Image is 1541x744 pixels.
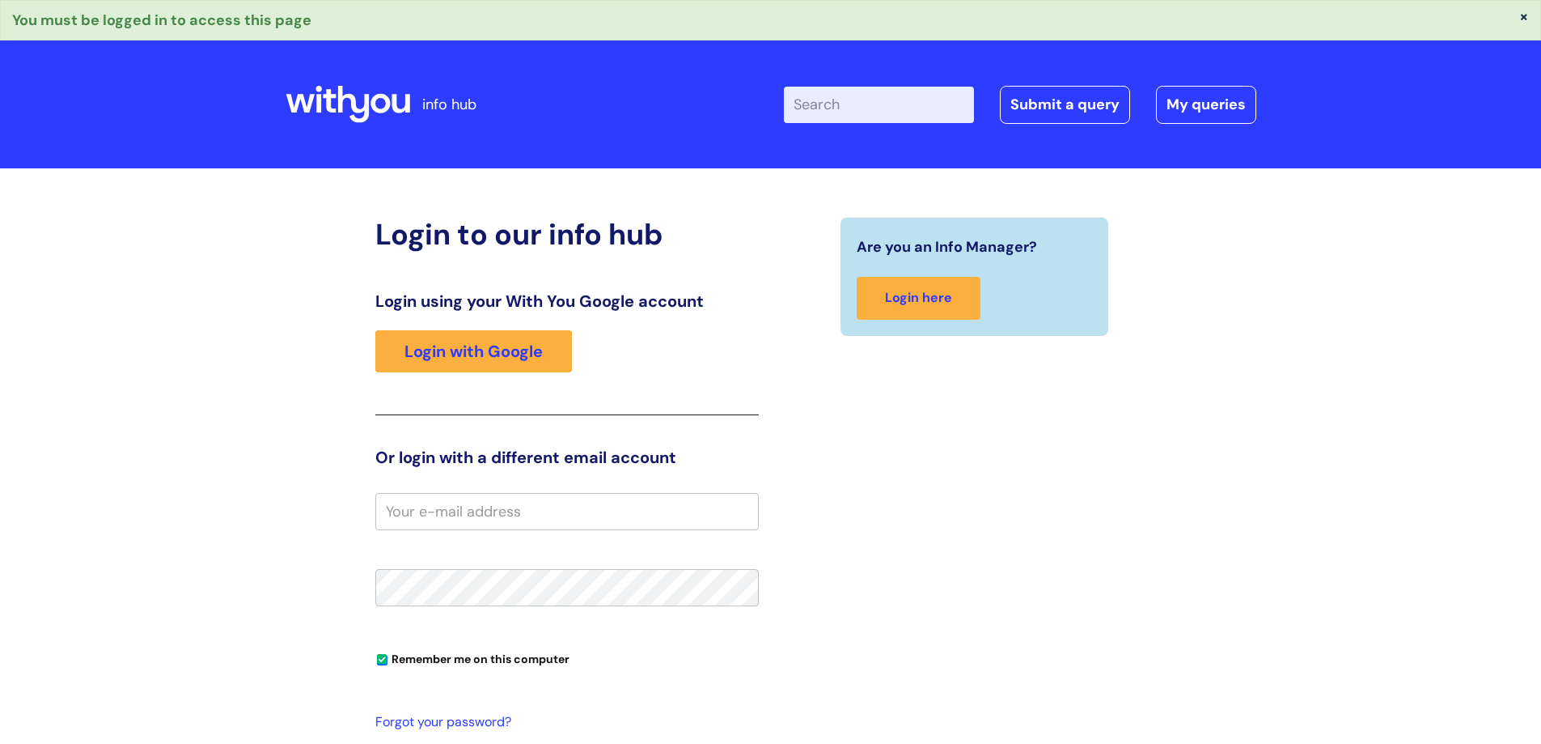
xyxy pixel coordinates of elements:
button: × [1519,9,1529,23]
label: Remember me on this computer [375,648,569,666]
a: Login with Google [375,330,572,372]
a: Login here [857,277,980,320]
p: info hub [422,91,476,117]
span: Are you an Info Manager? [857,234,1037,260]
input: Your e-mail address [375,493,759,530]
a: Forgot your password? [375,711,751,734]
h3: Or login with a different email account [375,448,759,467]
input: Search [784,87,974,122]
div: You can uncheck this option if you're logging in from a shared device [375,645,759,671]
a: My queries [1156,86,1256,123]
a: Submit a query [1000,86,1130,123]
h3: Login using your With You Google account [375,291,759,311]
input: Remember me on this computer [377,655,387,665]
h2: Login to our info hub [375,217,759,252]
